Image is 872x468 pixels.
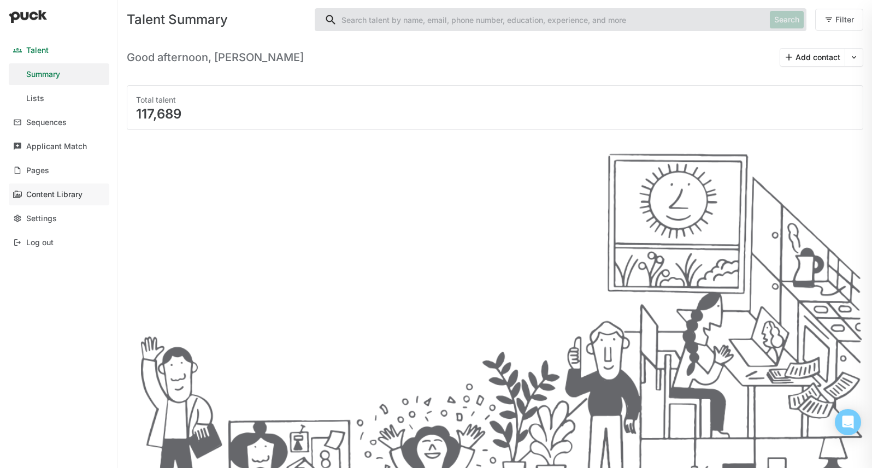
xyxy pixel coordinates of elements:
[26,46,49,55] div: Talent
[9,135,109,157] a: Applicant Match
[815,9,863,31] button: Filter
[315,9,765,31] input: Search
[127,13,306,26] div: Talent Summary
[26,190,83,199] div: Content Library
[127,51,304,64] h3: Good afternoon, [PERSON_NAME]
[9,111,109,133] a: Sequences
[26,142,87,151] div: Applicant Match
[26,118,67,127] div: Sequences
[9,208,109,229] a: Settings
[26,70,60,79] div: Summary
[9,159,109,181] a: Pages
[9,87,109,109] a: Lists
[26,238,54,247] div: Log out
[26,94,44,103] div: Lists
[835,409,861,435] div: Open Intercom Messenger
[136,94,854,105] div: Total talent
[9,63,109,85] a: Summary
[26,214,57,223] div: Settings
[9,183,109,205] a: Content Library
[136,108,854,121] div: 117,689
[9,39,109,61] a: Talent
[780,49,845,66] button: Add contact
[26,166,49,175] div: Pages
